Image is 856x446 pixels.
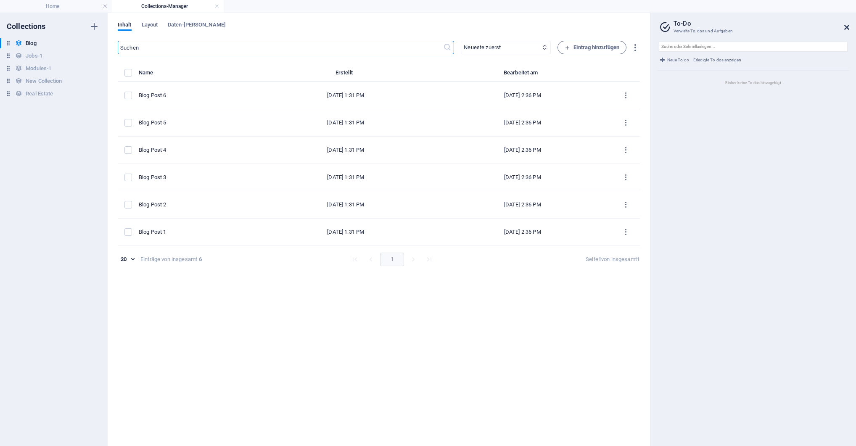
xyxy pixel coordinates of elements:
div: [DATE] 1:31 PM [265,119,427,127]
h6: Jobs-1 [26,51,42,61]
div: Blog Post 6 [139,92,251,99]
h6: New Collection [26,76,62,86]
li: Bisher keine To-dos hinzugefügt [657,71,849,95]
div: [DATE] 2:36 PM [440,228,605,236]
h6: Collections [7,21,46,32]
div: [DATE] 1:31 PM [265,228,427,236]
div: [DATE] 2:36 PM [440,119,605,127]
div: 20 [118,256,137,263]
input: Suche oder Schnellanlegen... [659,42,848,52]
h6: Modules-1 [26,63,51,74]
h4: Collections-Manager [112,2,224,11]
div: [DATE] 1:31 PM [265,92,427,99]
span: Layout [142,20,158,32]
div: [DATE] 2:36 PM [440,92,605,99]
button: Eintrag hinzufügen [557,41,626,54]
div: Blog Post 4 [139,146,251,154]
table: items list [118,68,640,246]
div: [DATE] 2:36 PM [440,174,605,181]
div: Blog Post 5 [139,119,251,127]
h3: Verwalte To-dos und Aufgaben [674,27,832,35]
h6: Real Estate [26,89,53,99]
span: Inhalt [118,20,132,32]
button: Neue To-do [659,55,690,65]
span: Neue To-do [667,55,689,65]
input: Suchen [118,41,443,54]
button: page 1 [380,253,404,266]
div: Einträge von insgesamt [140,256,197,263]
div: [DATE] 2:36 PM [440,201,605,208]
strong: 1 [637,256,640,262]
th: Bearbeitet am [433,68,612,82]
h2: To-Do [674,20,849,27]
button: Erledigte To-dos anzeigen [692,55,742,65]
div: [DATE] 1:31 PM [265,174,427,181]
i: Neue Collection erstellen [89,21,99,32]
div: [DATE] 1:31 PM [265,201,427,208]
h6: Blog [26,38,36,48]
div: Blog Post 2 [139,201,251,208]
div: Blog Post 3 [139,174,251,181]
div: Seite von insgesamt [586,256,640,263]
div: Blog Post 1 [139,228,251,236]
div: [DATE] 2:36 PM [440,146,605,154]
strong: 1 [598,256,601,262]
span: Daten-[PERSON_NAME] [168,20,226,32]
th: Erstellt [258,68,433,82]
nav: pagination navigation [347,253,437,266]
span: Erledigte To-dos anzeigen [693,55,741,65]
strong: 6 [199,256,202,263]
th: Name [139,68,258,82]
div: [DATE] 1:31 PM [265,146,427,154]
span: Eintrag hinzufügen [565,42,619,53]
